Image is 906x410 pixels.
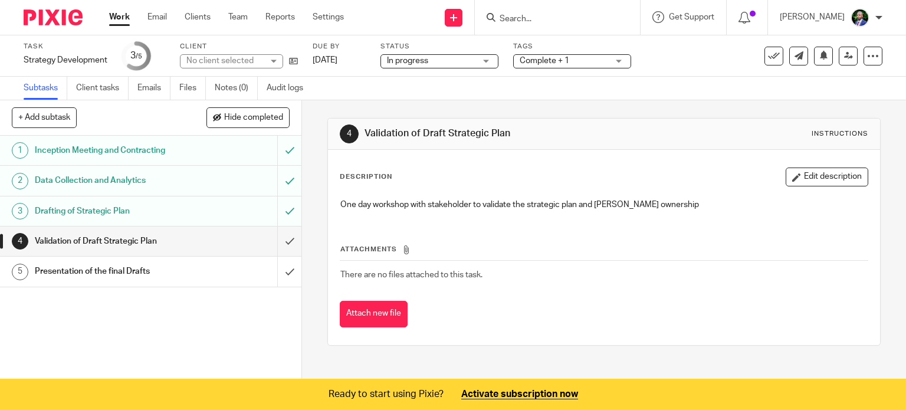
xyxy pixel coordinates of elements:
div: 4 [12,233,28,250]
button: Attach new file [340,301,408,327]
a: Client tasks [76,77,129,100]
label: Due by [313,42,366,51]
div: 3 [130,49,142,63]
div: Mark as to do [277,166,301,195]
h1: Inception Meeting and Contracting [35,142,189,159]
h1: Presentation of the final Drafts [35,263,189,280]
span: In progress [387,57,428,65]
span: There are no files attached to this task. [340,271,482,279]
a: Audit logs [267,77,312,100]
div: Strategy Development [24,54,107,66]
h1: Drafting of Strategic Plan [35,202,189,220]
div: 2 [12,173,28,189]
div: 3 [12,203,28,219]
label: Task [24,42,107,51]
a: Reports [265,11,295,23]
a: Send new email to Ministry of Tourism, Sports, Arts and Culture [789,47,808,65]
h1: Validation of Draft Strategic Plan [365,127,629,140]
button: Snooze task [814,47,833,65]
div: Mark as done [277,257,301,286]
div: 5 [12,264,28,280]
img: IMG_5044.jpg [851,8,869,27]
h1: Data Collection and Analytics [35,172,189,189]
div: No client selected [186,55,263,67]
span: [DATE] [313,56,337,64]
div: Mark as to do [277,136,301,165]
div: Instructions [812,129,868,139]
a: Reassign task [839,47,858,65]
a: Notes (0) [215,77,258,100]
span: Complete + 1 [520,57,569,65]
div: Mark as to do [277,196,301,226]
i: Open client page [289,57,298,65]
a: Subtasks [24,77,67,100]
div: 1 [12,142,28,159]
small: /5 [136,53,142,60]
p: Description [340,172,392,182]
a: Team [228,11,248,23]
div: Mark as done [277,227,301,256]
a: Emails [137,77,170,100]
span: Attachments [340,246,397,252]
div: 4 [340,124,359,143]
a: Files [179,77,206,100]
span: Hide completed [224,113,283,123]
label: Client [180,42,298,51]
button: Hide completed [206,107,290,127]
a: Settings [313,11,344,23]
h1: Validation of Draft Strategic Plan [35,232,189,250]
span: Get Support [669,13,714,21]
label: Status [380,42,498,51]
button: Edit description [786,168,868,186]
a: Work [109,11,130,23]
p: One day workshop with stakeholder to validate the strategic plan and [PERSON_NAME] ownership [340,199,868,211]
p: [PERSON_NAME] [780,11,845,23]
label: Tags [513,42,631,51]
a: Email [147,11,167,23]
button: + Add subtask [12,107,77,127]
input: Search [498,14,605,25]
a: Clients [185,11,211,23]
img: Pixie [24,9,83,25]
